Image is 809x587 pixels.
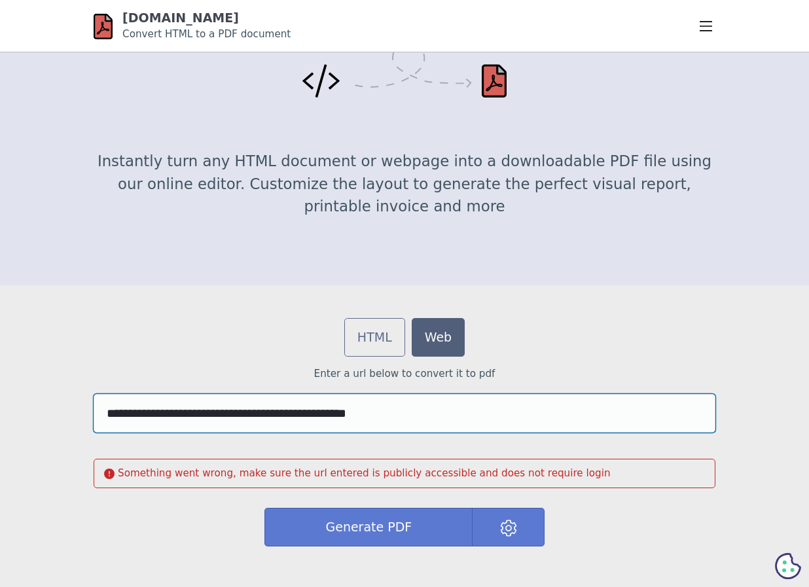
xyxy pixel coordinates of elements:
p: Instantly turn any HTML document or webpage into a downloadable PDF file using our online editor.... [94,150,715,217]
img: html-pdf.net [94,12,113,41]
button: Generate PDF [264,508,473,546]
img: Convert HTML to PDF [302,42,507,98]
div: Something went wrong, make sure the url entered is publicly accessible and does not require login [94,459,715,488]
a: [DOMAIN_NAME] [122,10,239,25]
svg: Cookie Preferences [775,553,801,579]
a: HTML [344,318,405,357]
a: Web [412,318,465,357]
small: Convert HTML to a PDF document [122,28,291,40]
p: Enter a url below to convert it to pdf [94,366,715,382]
